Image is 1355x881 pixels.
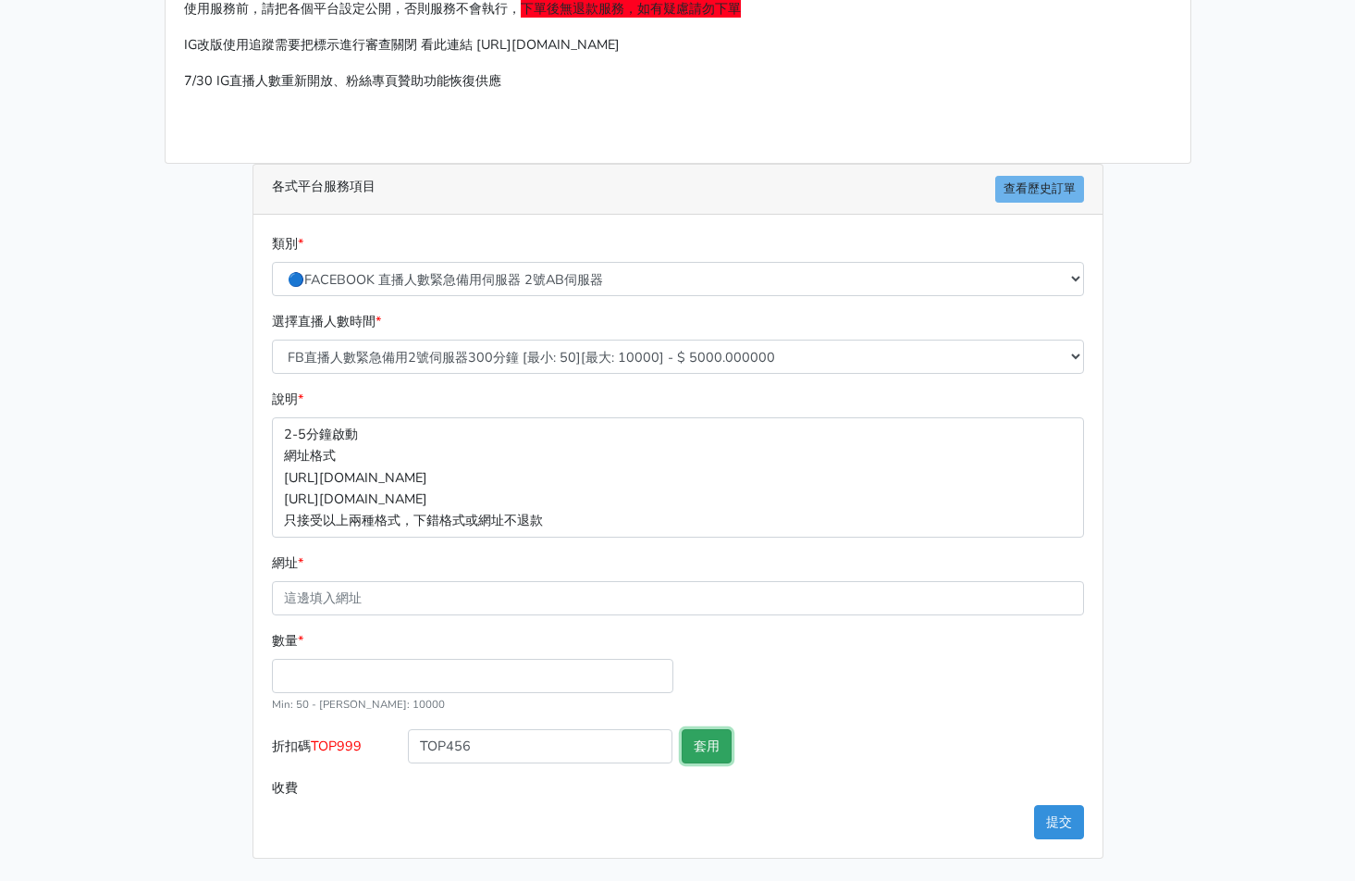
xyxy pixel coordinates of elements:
label: 網址 [272,552,303,574]
p: 2-5分鐘啟動 網址格式 [URL][DOMAIN_NAME] [URL][DOMAIN_NAME] 只接受以上兩種格式，下錯格式或網址不退款 [272,417,1084,537]
small: Min: 50 - [PERSON_NAME]: 10000 [272,697,445,712]
label: 類別 [272,233,303,254]
label: 說明 [272,389,303,410]
label: 數量 [272,630,303,651]
p: IG改版使用追蹤需要把標示進行審查關閉 看此連結 [URL][DOMAIN_NAME] [184,34,1172,56]
span: TOP999 [311,737,362,755]
input: 這邊填入網址 [272,581,1084,615]
a: 查看歷史訂單 [995,176,1084,203]
label: 收費 [267,771,404,805]
label: 選擇直播人數時間 [272,311,381,332]
div: 各式平台服務項目 [253,165,1102,215]
p: 7/30 IG直播人數重新開放、粉絲專頁贊助功能恢復供應 [184,70,1172,92]
label: 折扣碼 [267,729,404,771]
button: 提交 [1034,805,1084,839]
button: 套用 [682,729,732,763]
